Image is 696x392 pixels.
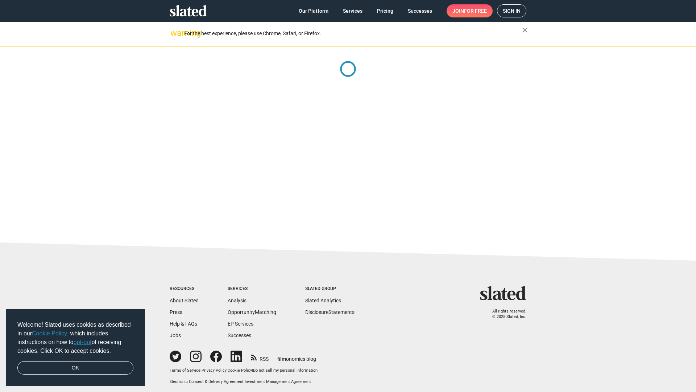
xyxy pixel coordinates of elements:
[6,309,145,387] div: cookieconsent
[32,330,67,336] a: Cookie Policy
[497,4,526,17] a: Sign in
[464,4,487,17] span: for free
[253,368,318,373] button: Do not sell my personal information
[503,5,521,17] span: Sign in
[228,332,251,338] a: Successes
[170,309,182,315] a: Press
[170,298,199,303] a: About Slated
[244,379,245,384] span: |
[447,4,493,17] a: Joinfor free
[408,4,432,17] span: Successes
[485,309,526,319] p: All rights reserved. © 2025 Slated, Inc.
[251,351,269,363] a: RSS
[228,368,252,373] a: Cookie Policy
[305,298,341,303] a: Slated Analytics
[184,29,522,38] div: For the best experience, please use Chrome, Safari, or Firefox.
[170,379,244,384] a: Electronic Consent & Delivery Agreement
[170,332,181,338] a: Jobs
[17,320,133,355] span: Welcome! Slated uses cookies as described in our , which includes instructions on how to of recei...
[228,309,276,315] a: OpportunityMatching
[170,286,199,292] div: Resources
[343,4,362,17] span: Services
[170,368,200,373] a: Terms of Service
[228,321,253,327] a: EP Services
[402,4,438,17] a: Successes
[277,356,286,362] span: film
[170,321,197,327] a: Help & FAQs
[170,29,179,37] mat-icon: warning
[252,368,253,373] span: |
[452,4,487,17] span: Join
[200,368,202,373] span: |
[293,4,334,17] a: Our Platform
[228,286,276,292] div: Services
[337,4,368,17] a: Services
[228,298,246,303] a: Analysis
[74,339,92,345] a: opt-out
[299,4,328,17] span: Our Platform
[377,4,393,17] span: Pricing
[305,309,355,315] a: DisclosureStatements
[202,368,227,373] a: Privacy Policy
[227,368,228,373] span: |
[277,350,316,363] a: filmonomics blog
[305,286,355,292] div: Slated Group
[521,26,529,34] mat-icon: close
[17,361,133,375] a: dismiss cookie message
[245,379,311,384] a: Investment Management Agreement
[371,4,399,17] a: Pricing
